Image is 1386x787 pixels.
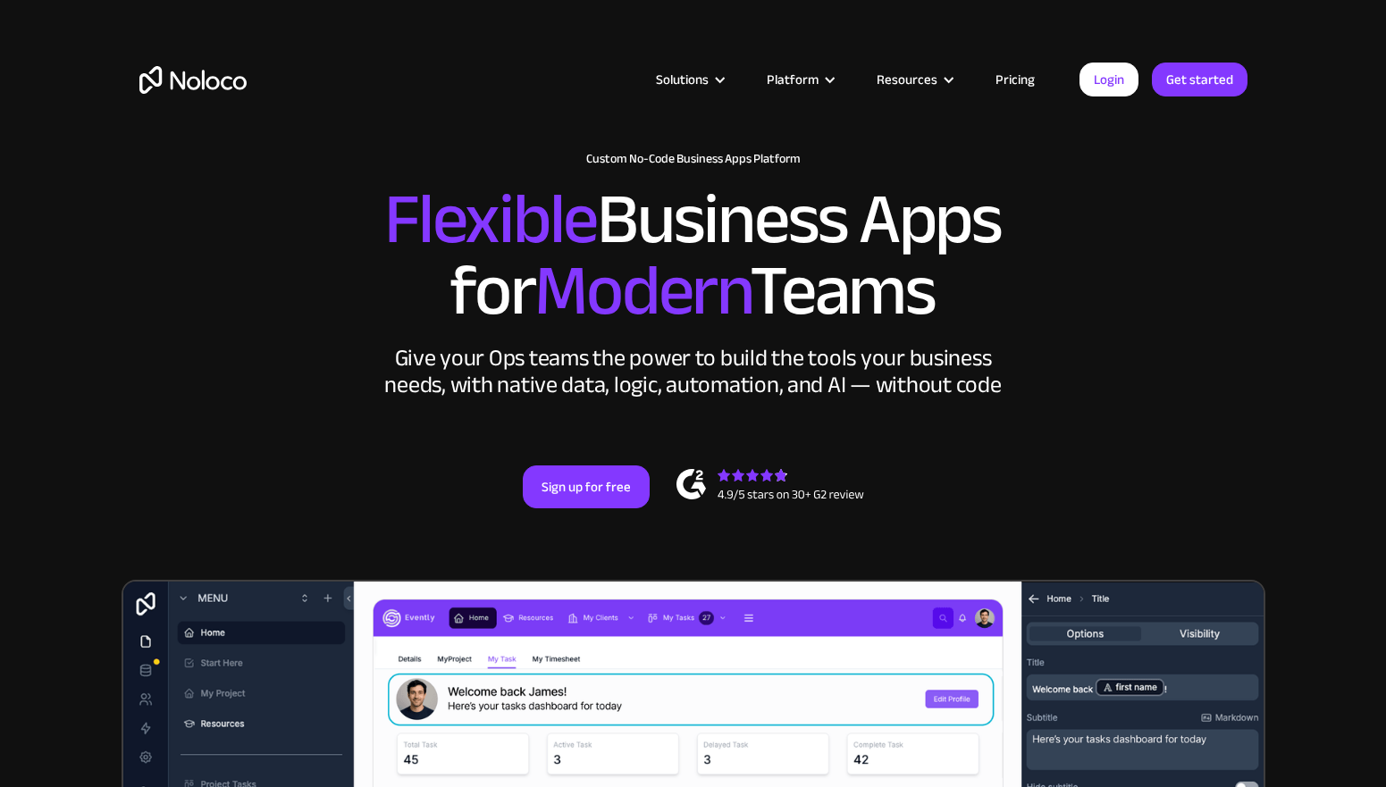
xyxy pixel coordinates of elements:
[139,184,1247,327] h2: Business Apps for Teams
[854,68,973,91] div: Resources
[534,224,750,357] span: Modern
[973,68,1057,91] a: Pricing
[656,68,709,91] div: Solutions
[767,68,819,91] div: Platform
[384,153,597,286] span: Flexible
[381,345,1006,398] div: Give your Ops teams the power to build the tools your business needs, with native data, logic, au...
[744,68,854,91] div: Platform
[523,465,650,508] a: Sign up for free
[139,66,247,94] a: home
[1152,63,1247,96] a: Get started
[634,68,744,91] div: Solutions
[877,68,937,91] div: Resources
[1079,63,1138,96] a: Login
